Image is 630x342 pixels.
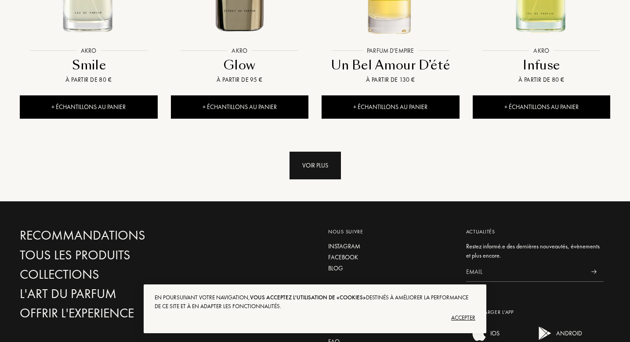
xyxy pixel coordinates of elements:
a: Instagram [328,242,453,251]
a: Tous les produits [20,247,208,263]
div: + Échantillons au panier [473,95,611,119]
img: ios app [471,324,488,342]
a: L'Art du Parfum [20,286,208,302]
div: + Échantillons au panier [171,95,309,119]
div: Actualités [466,228,604,236]
div: + Échantillons au panier [322,95,460,119]
div: ANDROID [554,324,582,342]
div: Restez informé.e des dernières nouveautés, évènements et plus encore. [466,242,604,260]
div: + Échantillons au panier [20,95,158,119]
div: Télécharger L’app [466,308,604,316]
div: IOS [488,324,500,342]
div: Voir plus [290,152,341,179]
img: news_send.svg [591,269,597,274]
div: À partir de 80 € [476,75,607,84]
a: Blog [328,264,453,273]
a: Offrir l'experience [20,306,208,321]
div: À partir de 95 € [174,75,305,84]
div: En poursuivant votre navigation, destinés à améliorer la performance de ce site et à en adapter l... [155,293,475,311]
div: Nous suivre [328,228,453,236]
div: À partir de 130 € [325,75,456,84]
a: Recommandations [20,228,208,243]
a: Facebook [328,253,453,262]
img: android app [536,324,554,342]
div: Accepter [155,311,475,325]
div: À partir de 80 € [23,75,154,84]
span: vous acceptez l'utilisation de «cookies» [250,294,366,301]
a: Collections [20,267,208,282]
input: Email [466,262,584,282]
